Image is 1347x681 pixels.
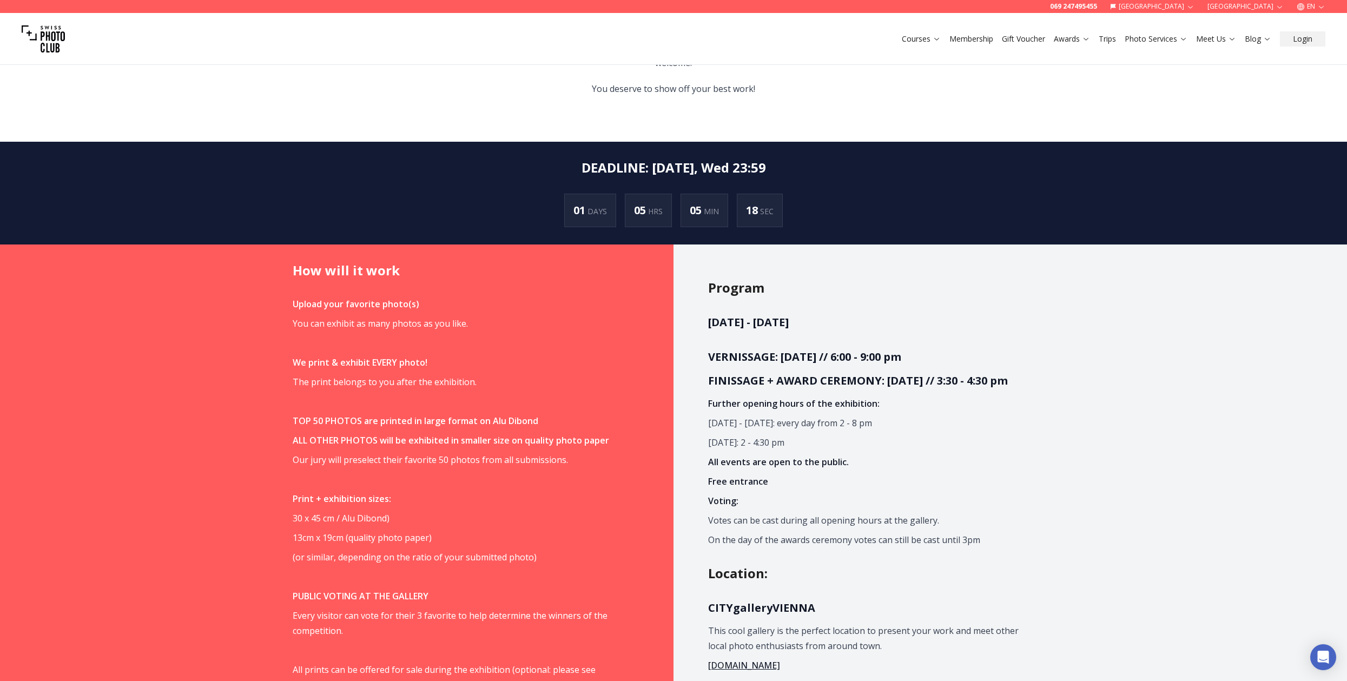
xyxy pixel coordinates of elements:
button: Membership [945,31,998,47]
strong: All events are open to the public. [708,456,849,468]
span: Our jury will preselect their favorite 50 photos from all submissions. [293,454,568,466]
span: The print belongs to you after the exhibition. [293,376,477,388]
span: 05 [690,203,704,217]
span: MIN [704,206,719,216]
div: Open Intercom Messenger [1310,644,1336,670]
a: Trips [1099,34,1116,44]
strong: Further opening hours of the exhibition: [708,398,880,409]
button: Login [1280,31,1325,47]
span: 05 [634,203,648,217]
p: [DATE]: 2 - 4:30 pm [708,435,1025,450]
span: 01 [573,203,587,217]
span: You can exhibit as many photos as you like. [293,318,468,329]
strong: ALL OTHER PHOTOS will be exhibited in smaller size on quality photo paper [293,434,609,446]
button: Blog [1240,31,1276,47]
p: This cool gallery is the perfect location to present your work and meet other local photo enthusi... [708,623,1025,653]
span: 18 [746,203,760,217]
strong: TOP 50 PHOTOS are printed in large format on Alu Dibond [293,415,538,427]
button: Awards [1049,31,1094,47]
p: On the day of the awards ceremony votes can still be cast until 3pm [708,532,1025,547]
a: Awards [1054,34,1090,44]
a: 069 247495455 [1050,2,1097,11]
span: HRS [648,206,663,216]
span: SEC [760,206,774,216]
strong: Print + exhibition sizes: [293,493,391,505]
img: Swiss photo club [22,17,65,61]
strong: FINISSAGE + AWARD CEREMONY: [DATE] // 3:30 - 4:30 pm [708,373,1008,388]
strong: Upload your favorite photo(s) [293,298,419,310]
strong: Voting: [708,495,738,507]
span: 30 x 45 cm / Alu Dibond) [293,512,389,524]
a: Photo Services [1125,34,1187,44]
strong: Free entrance [708,475,768,487]
h2: Program [708,279,1054,296]
a: Membership [949,34,993,44]
strong: CITYgalleryVIENNA [708,600,815,615]
h2: Location : [708,565,1054,582]
a: Blog [1245,34,1271,44]
strong: We print & exhibit EVERY photo! [293,356,427,368]
a: Courses [902,34,941,44]
strong: VERNISSAGE: [DATE] // 6:00 - 9:00 pm [708,349,901,364]
p: 13cm x 19cm (quality photo paper) [293,530,609,545]
p: [DATE] - [DATE]: every day from 2 - 8 pm [708,415,1025,431]
p: Votes can be cast during all opening hours at the gallery. [708,513,1025,528]
span: (or similar, depending on the ratio of your submitted photo) [293,551,537,563]
button: Meet Us [1192,31,1240,47]
button: Photo Services [1120,31,1192,47]
a: Meet Us [1196,34,1236,44]
span: DAYS [587,206,607,216]
h2: DEADLINE : [DATE], Wed 23:59 [582,159,766,176]
a: [DOMAIN_NAME] [708,659,780,671]
p: You deserve to show off your best work! [550,81,797,96]
a: Gift Voucher [1002,34,1045,44]
button: Trips [1094,31,1120,47]
strong: PUBLIC VOTING AT THE GALLERY [293,590,428,602]
button: Gift Voucher [998,31,1049,47]
strong: [DATE] - [DATE] [708,315,789,329]
span: Every visitor can vote for their 3 favorite to help determine the winners of the competition. [293,610,608,637]
button: Courses [897,31,945,47]
h2: How will it work [293,262,639,279]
